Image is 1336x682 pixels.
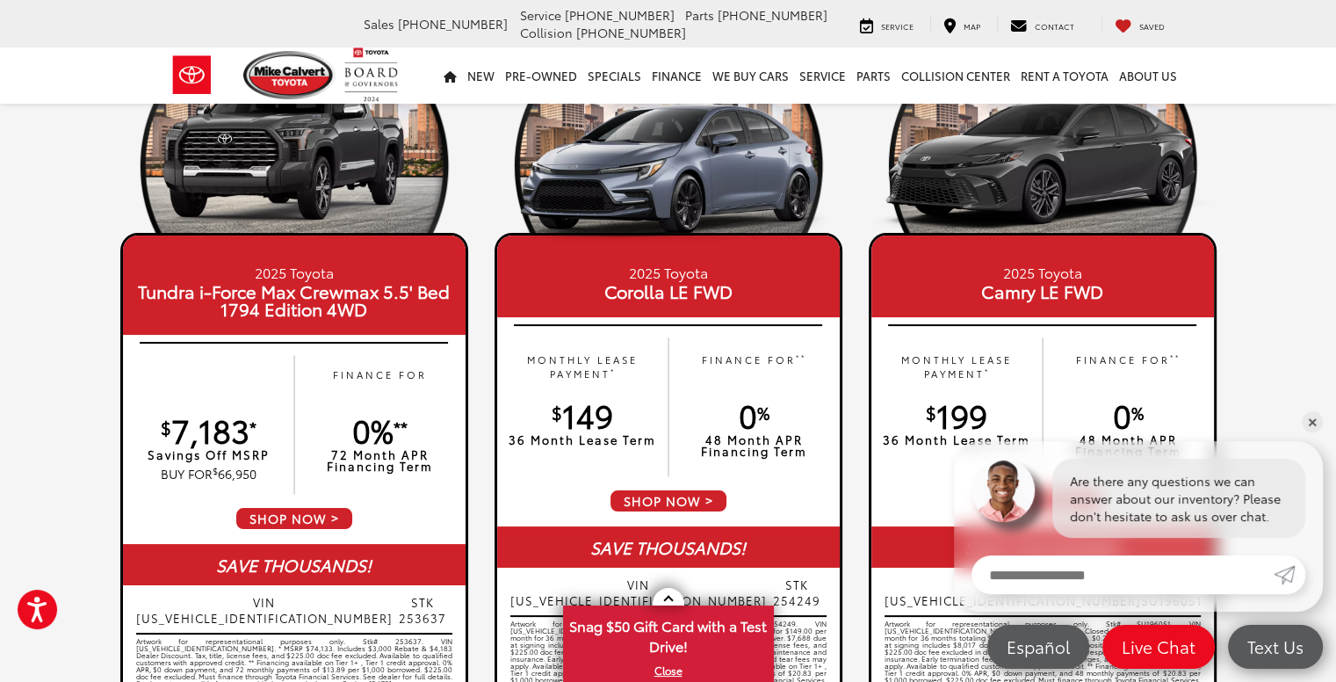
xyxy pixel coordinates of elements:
p: 48 Month APR Financing Term [677,434,831,457]
span: 199 [926,392,987,437]
sup: $ [552,400,562,424]
small: 2025 Toyota [876,262,1210,282]
span: Live Chat [1113,635,1204,657]
img: 25_Tundra_Capstone_Gray_Left [120,70,468,244]
span: 0% [352,407,394,452]
a: Rent a Toyota [1015,47,1114,104]
a: Finance [646,47,707,104]
span: [PHONE_NUMBER] [398,15,508,33]
span: VIN [US_VEHICLE_IDENTIFICATION_NUMBER] [510,577,767,608]
a: Specials [582,47,646,104]
sup: $ [213,464,218,477]
span: Tundra i-Force Max Crewmax 5.5' Bed 1794 Edition 4WD [127,282,461,317]
span: Corolla LE FWD [502,282,835,300]
a: Live Chat [1102,625,1215,669]
a: WE BUY CARS [707,47,794,104]
p: FINANCE FOR [677,352,831,381]
a: Submit [1274,555,1305,594]
sup: $ [926,400,936,424]
span: 0 [1113,392,1144,437]
span: VIN [US_VEHICLE_IDENTIFICATION_NUMBER] [136,594,393,626]
img: 25_Corolla_XSE_Celestite_Left [495,70,842,244]
span: 7,183 [161,407,249,452]
span: Contact [1035,20,1074,32]
span: [PHONE_NUMBER] [718,6,827,24]
span: SHOP NOW [609,489,728,513]
p: FINANCE FOR [1051,352,1205,381]
span: Text Us [1239,635,1312,657]
a: Pre-Owned [500,47,582,104]
span: Collision [520,24,573,41]
sup: % [1131,400,1144,424]
small: 2025 Toyota [127,262,461,282]
img: Mike Calvert Toyota [243,51,336,99]
sup: $ [161,415,171,439]
span: Service [881,20,914,32]
div: Are there any questions we can answer about our inventory? Please don't hesitate to ask us over c... [1052,459,1305,538]
small: 2025 Toyota [502,262,835,282]
a: My Saved Vehicles [1101,16,1178,33]
span: [PHONE_NUMBER] [576,24,686,41]
a: Text Us [1228,625,1323,669]
p: FINANCE FOR [303,367,457,396]
span: Sales [364,15,394,33]
span: Camry LE FWD [876,282,1210,300]
a: Home [438,47,462,104]
span: 0 [739,392,769,437]
a: New [462,47,500,104]
p: BUY FOR 66,950 [132,465,285,482]
p: 72 Month APR Financing Term [303,449,457,472]
p: MONTHLY LEASE PAYMENT [880,352,1034,381]
span: Parts [685,6,714,24]
p: 36 Month Lease Term [506,434,660,446]
a: Contact [997,16,1087,33]
img: Agent profile photo [971,459,1035,522]
a: Map [930,16,993,33]
span: Español [998,635,1079,657]
p: 48 Month APR Financing Term [1051,434,1205,457]
div: SAVE THOUSANDS! [497,526,840,568]
div: SAVE THOUSANDS! [123,544,466,585]
img: Toyota [159,47,225,104]
span: STK 254249 [767,577,827,608]
sup: % [757,400,769,424]
a: About Us [1114,47,1182,104]
div: SAVE THOUSANDS! [871,526,1214,568]
span: [PHONE_NUMBER] [565,6,675,24]
span: VIN [US_VEHICLE_IDENTIFICATION_NUMBER] [885,577,1141,608]
a: Parts [851,47,896,104]
span: Saved [1139,20,1165,32]
span: Snag $50 Gift Card with a Test Drive! [565,607,772,661]
input: Enter your message [971,555,1274,594]
p: MONTHLY LEASE PAYMENT [506,352,660,381]
a: Service [794,47,851,104]
span: 149 [552,392,613,437]
span: STK 253637 [393,594,452,626]
a: Collision Center [896,47,1015,104]
span: Map [964,20,980,32]
p: Savings Off MSRP [132,449,285,461]
img: 25_Camry_XSE_Gray_Left [869,70,1217,244]
span: Service [520,6,561,24]
a: Español [987,625,1089,669]
a: Service [847,16,927,33]
span: SHOP NOW [235,506,354,531]
p: 36 Month Lease Term [880,434,1034,446]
